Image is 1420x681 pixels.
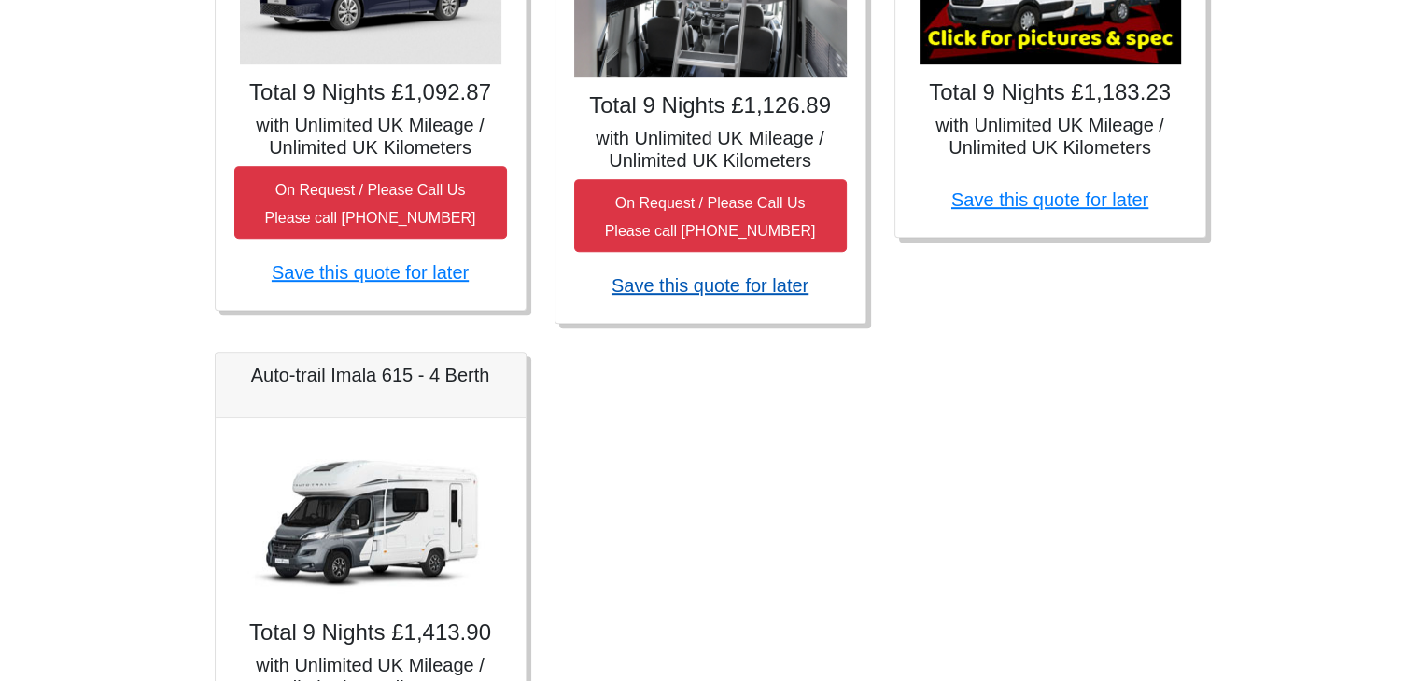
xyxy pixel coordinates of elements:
[265,182,476,226] small: On Request / Please Call Us Please call [PHONE_NUMBER]
[234,166,507,239] button: On Request / Please Call UsPlease call [PHONE_NUMBER]
[574,127,847,172] h5: with Unlimited UK Mileage / Unlimited UK Kilometers
[605,195,816,239] small: On Request / Please Call Us Please call [PHONE_NUMBER]
[272,262,469,283] a: Save this quote for later
[234,364,507,386] h5: Auto-trail Imala 615 - 4 Berth
[234,619,507,646] h4: Total 9 Nights £1,413.90
[574,92,847,119] h4: Total 9 Nights £1,126.89
[914,79,1187,106] h4: Total 9 Nights £1,183.23
[951,189,1148,210] a: Save this quote for later
[574,179,847,252] button: On Request / Please Call UsPlease call [PHONE_NUMBER]
[914,114,1187,159] h5: with Unlimited UK Mileage / Unlimited UK Kilometers
[234,79,507,106] h4: Total 9 Nights £1,092.87
[240,437,501,605] img: Auto-trail Imala 615 - 4 Berth
[612,275,808,296] a: Save this quote for later
[234,114,507,159] h5: with Unlimited UK Mileage / Unlimited UK Kilometers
